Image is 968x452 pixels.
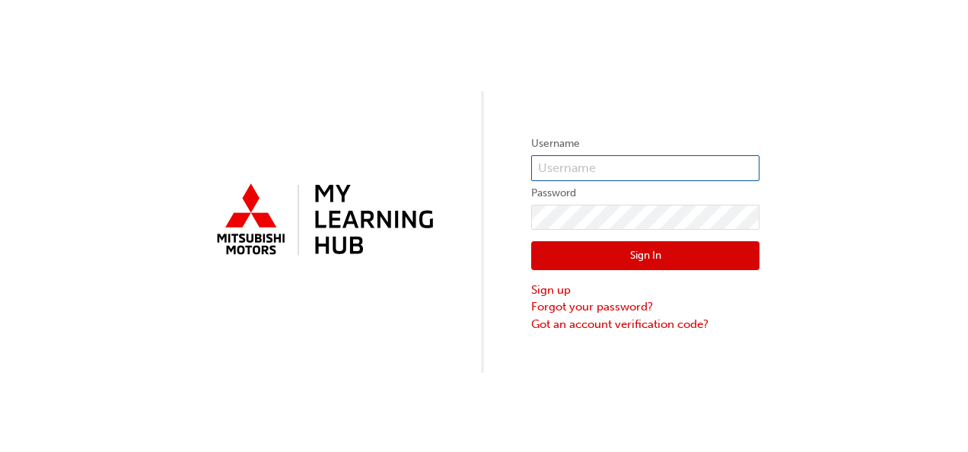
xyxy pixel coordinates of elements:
[531,282,759,299] a: Sign up
[531,135,759,153] label: Username
[209,177,437,264] img: mmal
[531,316,759,333] a: Got an account verification code?
[531,241,759,270] button: Sign In
[531,298,759,316] a: Forgot your password?
[531,184,759,202] label: Password
[531,155,759,181] input: Username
